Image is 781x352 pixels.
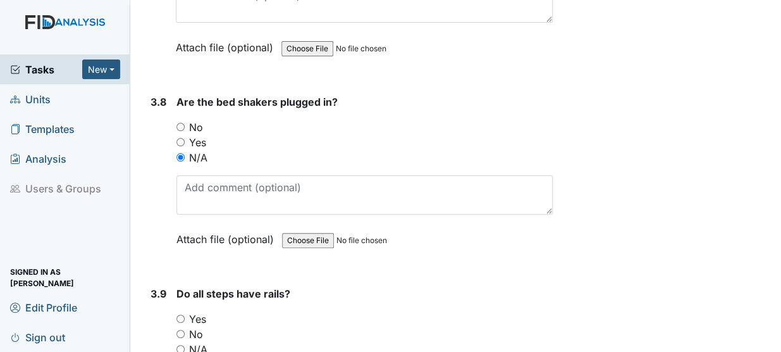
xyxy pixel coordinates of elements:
span: Edit Profile [10,298,77,317]
input: No [176,123,185,131]
label: No [189,327,203,342]
label: Yes [189,311,206,327]
button: New [82,60,120,79]
span: Analysis [10,149,66,168]
input: N/A [176,153,185,161]
label: 3.8 [151,94,166,110]
span: Sign out [10,327,65,347]
input: No [176,330,185,338]
span: Are the bed shakers plugged in? [176,96,338,108]
label: 3.9 [151,286,166,301]
label: No [189,120,203,135]
a: Tasks [10,62,82,77]
input: Yes [176,315,185,323]
span: Do all steps have rails? [176,287,290,300]
label: Attach file (optional) [176,33,278,55]
label: Attach file (optional) [176,225,279,247]
label: N/A [189,150,207,165]
span: Templates [10,119,75,139]
span: Signed in as [PERSON_NAME] [10,268,120,287]
span: Units [10,89,51,109]
input: Yes [176,138,185,146]
label: Yes [189,135,206,150]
